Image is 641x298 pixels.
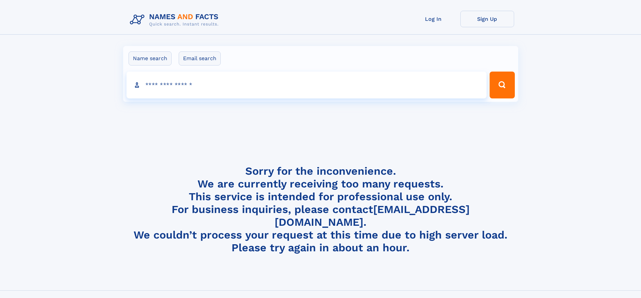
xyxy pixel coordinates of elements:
[460,11,514,27] a: Sign Up
[129,51,172,66] label: Name search
[127,72,487,98] input: search input
[490,72,514,98] button: Search Button
[406,11,460,27] a: Log In
[275,203,470,228] a: [EMAIL_ADDRESS][DOMAIN_NAME]
[179,51,221,66] label: Email search
[127,165,514,254] h4: Sorry for the inconvenience. We are currently receiving too many requests. This service is intend...
[127,11,224,29] img: Logo Names and Facts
